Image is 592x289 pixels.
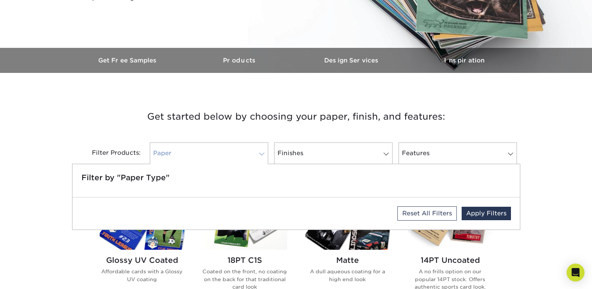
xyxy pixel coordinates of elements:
h3: Products [184,57,296,64]
p: A dull aqueous coating for a high end look [305,268,390,283]
a: Products [184,48,296,73]
a: Paper [150,142,268,164]
a: Reset All Filters [397,206,457,221]
h3: Design Services [296,57,408,64]
div: Open Intercom Messenger [567,264,585,282]
h2: Matte [305,256,390,265]
h2: Glossy UV Coated [100,256,185,265]
h3: Get started below by choosing your paper, finish, and features: [78,100,515,133]
h2: 18PT C1S [202,256,287,265]
a: Inspiration [408,48,520,73]
p: Affordable cards with a Glossy UV coating [100,268,185,283]
a: Get Free Samples [72,48,184,73]
div: Filter Products: [72,142,147,164]
a: Finishes [274,142,393,164]
h5: Filter by "Paper Type" [81,173,511,182]
h2: 14PT Uncoated [408,256,493,265]
a: Features [399,142,517,164]
a: Apply Filters [462,207,511,220]
iframe: Google Customer Reviews [2,266,63,286]
h3: Get Free Samples [72,57,184,64]
h3: Inspiration [408,57,520,64]
a: Design Services [296,48,408,73]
